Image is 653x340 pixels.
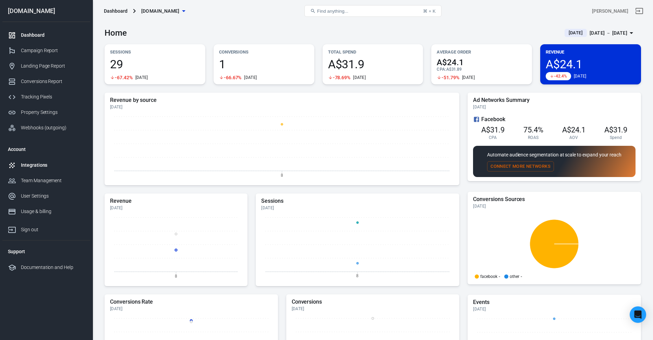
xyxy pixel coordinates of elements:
span: A$31.9 [604,126,628,134]
button: [DOMAIN_NAME] [138,5,188,17]
div: Open Intercom Messenger [630,306,646,323]
div: Campaign Report [21,47,85,54]
div: [DATE] [574,73,587,79]
a: Webhooks (outgoing) [2,120,90,136]
p: Sessions [110,48,200,56]
span: CPA : [437,67,446,72]
div: Account id: Kz40c9cP [592,8,628,15]
span: - [499,274,500,279]
button: Connect More Networks [487,161,554,172]
div: [DATE] [244,75,257,80]
div: Usage & billing [21,208,85,215]
span: A$31.9 [328,58,418,70]
div: Property Settings [21,109,85,116]
span: -42.4% [554,74,567,78]
span: A$24.1 [562,126,585,134]
span: -78.69% [333,75,351,80]
button: [DATE][DATE] － [DATE] [559,27,641,39]
h5: Revenue [110,198,242,204]
div: Facebook [473,115,636,124]
span: AOV [569,135,578,140]
div: [DATE] [462,75,475,80]
div: [DATE] [110,205,242,211]
span: CPA [489,135,497,140]
p: other [510,274,519,279]
div: Team Management [21,177,85,184]
div: Webhooks (outgoing) [21,124,85,131]
p: Total Spend [328,48,418,56]
div: Documentation and Help [21,264,85,271]
span: -67.42% [115,75,133,80]
div: [DATE] [135,75,148,80]
button: Find anything...⌘ + K [304,5,442,17]
h5: Ad Networks Summary [473,97,636,104]
div: Integrations [21,162,85,169]
a: Tracking Pixels [2,89,90,105]
span: - [521,274,522,279]
span: Find anything... [317,9,348,14]
div: Landing Page Report [21,62,85,70]
div: [DATE] [473,306,636,312]
a: Property Settings [2,105,90,120]
p: Average Order [437,48,527,56]
div: User Settings [21,192,85,200]
p: Conversions [219,48,309,56]
span: -51.79% [442,75,459,80]
span: A$24.1 [546,58,636,70]
svg: Facebook Ads [473,115,480,124]
span: 75.4% [523,126,543,134]
span: A$31.9 [481,126,505,134]
span: -66.67% [224,75,242,80]
h5: Conversions [292,298,454,305]
tspan: 8 [281,173,283,177]
span: [DATE] [566,30,585,36]
a: Sign out [2,219,90,237]
div: [DATE] [110,104,454,110]
span: A$24.1 [437,58,527,67]
h5: Conversions Rate [110,298,273,305]
h5: Sessions [261,198,454,204]
h5: Events [473,299,636,306]
li: Support [2,243,90,260]
p: Revenue [546,48,636,56]
span: Spend [610,135,622,140]
tspan: 8 [175,273,177,278]
div: Dashboard [104,8,128,14]
li: Account [2,141,90,157]
a: Usage & billing [2,204,90,219]
div: [DATE] [473,104,636,110]
div: [DATE] [261,205,454,211]
span: ROAS [528,135,539,140]
span: 1 [219,58,309,70]
span: 29 [110,58,200,70]
div: [DOMAIN_NAME] [2,8,90,14]
div: [DATE] [110,306,273,312]
h5: Revenue by source [110,97,454,104]
h3: Home [105,28,127,38]
div: Dashboard [21,32,85,39]
div: [DATE] [473,203,636,209]
div: Conversions Report [21,78,85,85]
div: [DATE] [292,306,454,312]
p: facebook [480,274,497,279]
div: Tracking Pixels [21,93,85,101]
span: adhdsuccesssystem.com [141,7,180,15]
tspan: 8 [356,273,359,278]
div: [DATE] [353,75,366,80]
div: [DATE] － [DATE] [590,29,627,37]
a: User Settings [2,188,90,204]
a: Dashboard [2,27,90,43]
a: Team Management [2,173,90,188]
span: A$31.89 [446,67,462,72]
p: Automate audience segmentation at scale to expand your reach [487,151,621,159]
a: Conversions Report [2,74,90,89]
a: Campaign Report [2,43,90,58]
div: Sign out [21,226,85,233]
a: Integrations [2,157,90,173]
h5: Conversions Sources [473,196,636,203]
div: ⌘ + K [423,9,436,14]
a: Sign out [631,3,648,19]
a: Landing Page Report [2,58,90,74]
